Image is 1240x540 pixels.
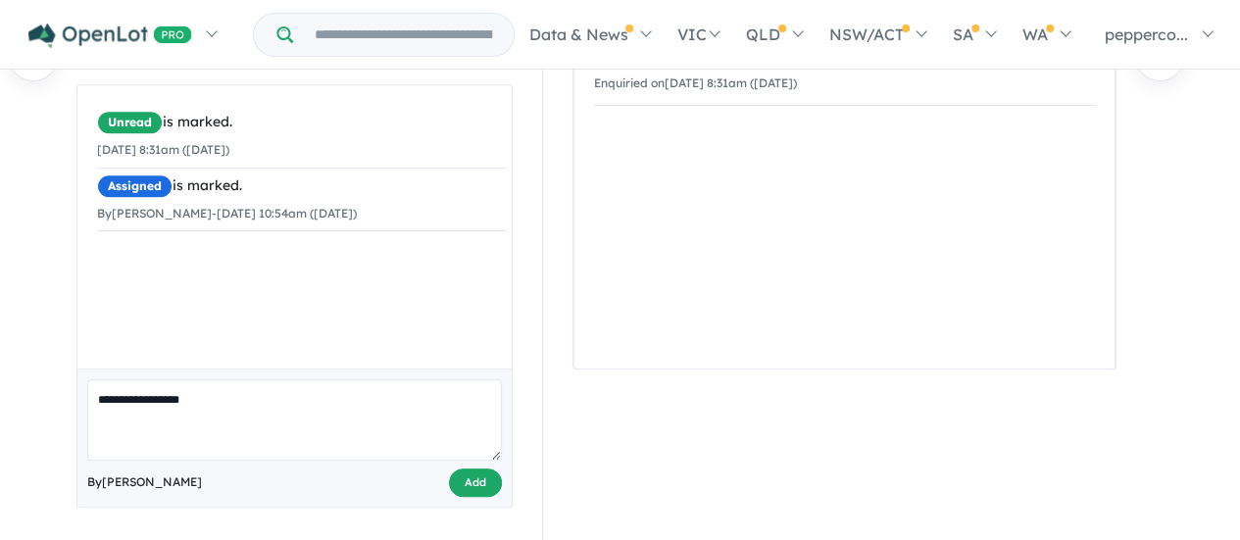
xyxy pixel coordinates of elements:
small: [DATE] 8:31am ([DATE]) [97,142,229,157]
small: By [PERSON_NAME] - [DATE] 10:54am ([DATE]) [97,206,357,221]
span: pepperco... [1105,25,1188,44]
input: Try estate name, suburb, builder or developer [297,14,510,56]
button: Add [449,468,502,497]
span: By [PERSON_NAME] [87,472,202,492]
span: Assigned [97,174,173,198]
small: Enquiried on [DATE] 8:31am ([DATE]) [594,75,797,90]
div: is marked. [97,111,507,134]
span: Unread [97,111,163,134]
a: Peppercorn Hill Estate - [GEOGRAPHIC_DATA]Enquiried on[DATE] 8:31am ([DATE]) [594,38,1095,106]
div: is marked. [97,174,507,198]
img: Openlot PRO Logo White [28,24,192,48]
